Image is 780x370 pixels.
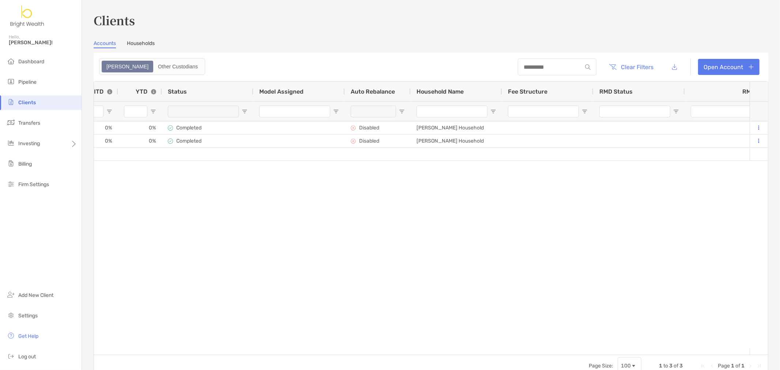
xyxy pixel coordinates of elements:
[351,88,395,95] span: Auto Rebalance
[599,106,670,117] input: RMD Status Filter Input
[7,180,15,188] img: firm-settings icon
[168,88,187,95] span: Status
[589,363,613,369] div: Page Size:
[411,121,502,134] div: [PERSON_NAME] Household
[7,139,15,147] img: investing icon
[18,58,44,65] span: Dashboard
[7,57,15,65] img: dashboard icon
[168,125,173,131] img: complete icon
[176,138,201,144] p: Completed
[94,88,112,95] div: ITD
[333,109,339,114] button: Open Filter Menu
[18,79,37,85] span: Pipeline
[411,135,502,147] div: [PERSON_NAME] Household
[7,159,15,168] img: billing icon
[669,363,672,369] span: 3
[168,139,173,144] img: complete icon
[74,135,118,147] div: 0%
[673,109,679,114] button: Open Filter Menu
[359,138,379,144] p: Disabled
[742,88,770,95] span: RMD Total
[399,109,405,114] button: Open Filter Menu
[18,333,38,339] span: Get Help
[599,88,633,95] span: RMD Status
[508,106,579,117] input: Fee Structure Filter Input
[674,363,678,369] span: of
[7,331,15,340] img: get-help icon
[731,363,734,369] span: 1
[359,125,379,131] p: Disabled
[136,88,156,95] div: YTD
[7,118,15,127] img: transfers icon
[242,109,248,114] button: Open Filter Menu
[718,363,730,369] span: Page
[679,363,683,369] span: 3
[741,363,745,369] span: 1
[118,135,162,147] div: 0%
[127,40,155,48] a: Households
[417,88,464,95] span: Household Name
[735,363,740,369] span: of
[582,109,588,114] button: Open Filter Menu
[7,290,15,299] img: add_new_client icon
[9,3,46,29] img: Zoe Logo
[621,363,631,369] div: 100
[18,292,53,298] span: Add New Client
[351,125,356,131] img: icon image
[102,61,152,72] div: Zoe
[585,64,591,70] img: input icon
[150,109,156,114] button: Open Filter Menu
[490,109,496,114] button: Open Filter Menu
[659,363,662,369] span: 1
[18,313,38,319] span: Settings
[124,106,147,117] input: YTD Filter Input
[118,121,162,134] div: 0%
[691,106,762,117] input: RMD Total Filter Input
[7,352,15,360] img: logout icon
[99,58,205,75] div: segmented control
[18,354,36,360] span: Log out
[709,363,715,369] div: Previous Page
[747,363,753,369] div: Next Page
[756,363,762,369] div: Last Page
[700,363,706,369] div: First Page
[154,61,202,72] div: Other Custodians
[259,106,330,117] input: Model Assigned Filter Input
[94,40,116,48] a: Accounts
[94,12,768,29] h3: Clients
[7,311,15,320] img: settings icon
[18,99,36,106] span: Clients
[74,121,118,134] div: 0%
[106,109,112,114] button: Open Filter Menu
[18,120,40,126] span: Transfers
[18,181,49,188] span: Firm Settings
[351,139,356,144] img: icon image
[663,363,668,369] span: to
[508,88,547,95] span: Fee Structure
[698,59,760,75] a: Open Account
[417,106,487,117] input: Household Name Filter Input
[18,161,32,167] span: Billing
[9,39,77,46] span: [PERSON_NAME]!
[18,140,40,147] span: Investing
[7,98,15,106] img: clients icon
[7,77,15,86] img: pipeline icon
[259,88,304,95] span: Model Assigned
[604,59,659,75] button: Clear Filters
[176,125,201,131] p: Completed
